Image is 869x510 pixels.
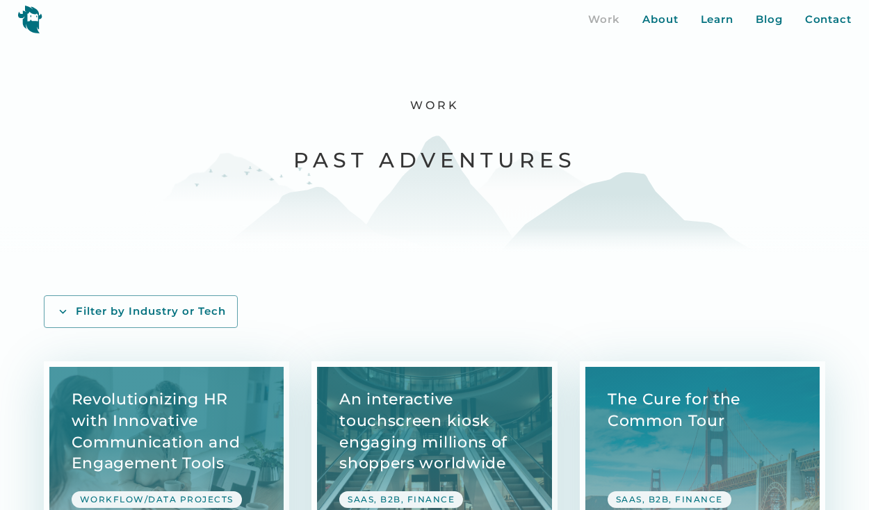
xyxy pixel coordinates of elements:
[410,99,460,113] h1: Work
[44,295,238,328] a: Filter by Industry or Tech
[642,12,679,28] a: About
[805,12,852,28] a: Contact
[701,12,734,28] a: Learn
[756,12,783,28] a: Blog
[76,304,226,319] div: Filter by Industry or Tech
[293,146,576,173] h2: Past Adventures
[17,5,42,33] img: yeti logo icon
[588,12,620,28] a: Work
